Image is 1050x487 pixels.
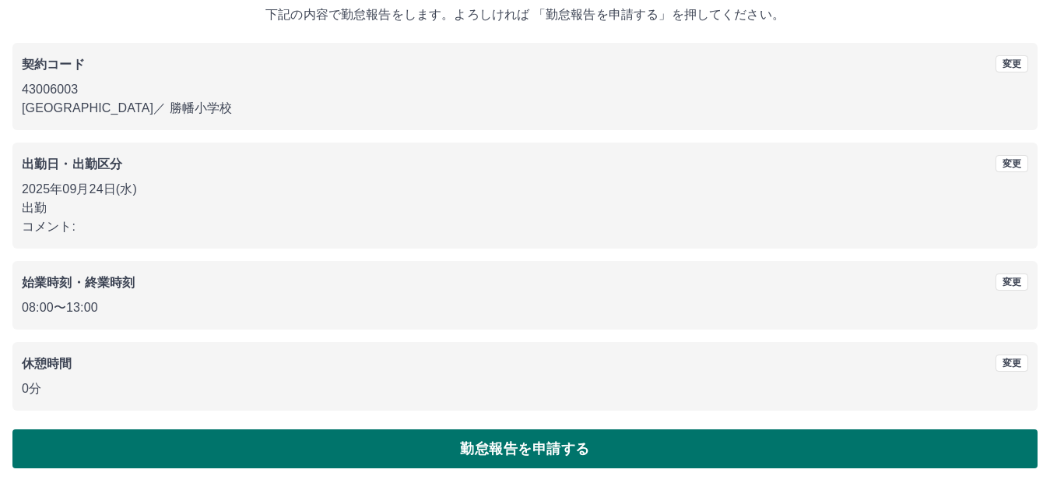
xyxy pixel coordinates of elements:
button: 変更 [996,155,1028,172]
p: 08:00 〜 13:00 [22,298,1028,317]
button: 変更 [996,273,1028,291]
p: [GEOGRAPHIC_DATA] ／ 勝幡小学校 [22,99,1028,118]
b: 始業時刻・終業時刻 [22,276,135,289]
p: 43006003 [22,80,1028,99]
b: 休憩時間 [22,357,72,370]
p: 下記の内容で勤怠報告をします。よろしければ 「勤怠報告を申請する」を押してください。 [12,5,1038,24]
p: 出勤 [22,199,1028,217]
button: 変更 [996,355,1028,372]
button: 勤怠報告を申請する [12,429,1038,468]
b: 契約コード [22,58,85,71]
p: 2025年09月24日(水) [22,180,1028,199]
button: 変更 [996,55,1028,72]
b: 出勤日・出勤区分 [22,157,122,171]
p: コメント: [22,217,1028,236]
p: 0分 [22,379,1028,398]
